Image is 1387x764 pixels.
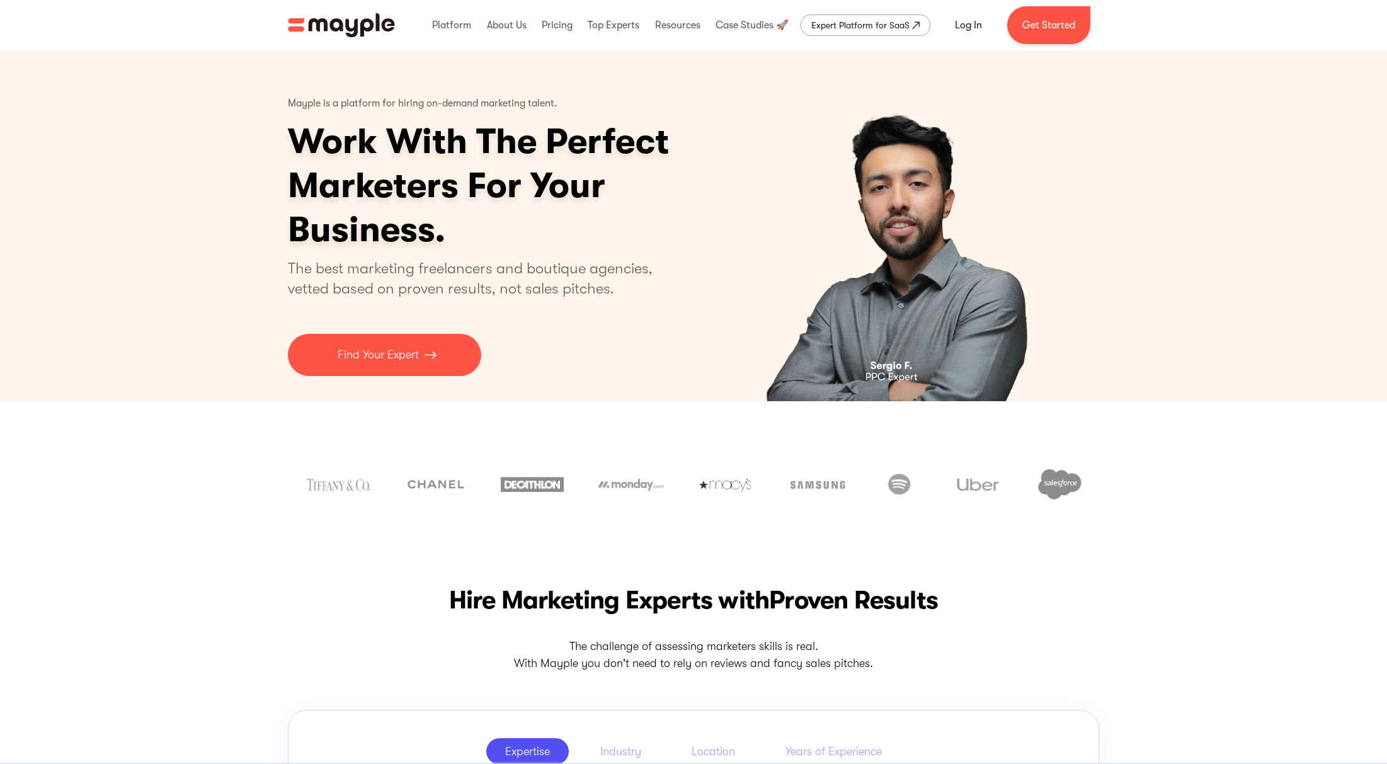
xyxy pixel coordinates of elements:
[811,18,910,33] div: Expert Platform for SaaS
[288,13,395,37] img: Mayple logo
[705,50,1099,401] div: carousel
[484,5,530,45] div: About Us
[769,586,938,615] span: Proven Results
[429,5,474,45] div: Platform
[288,258,668,299] p: The best marketing freelancers and boutique agencies, vetted based on proven results, not sales p...
[705,50,1099,401] div: 1 of 4
[288,334,481,376] a: Find Your Expert
[539,5,576,45] div: Pricing
[288,88,557,120] p: Mayple is a platform for hiring on-demand marketing talent.
[785,744,882,759] div: Years of Experience
[940,10,997,40] a: Log In
[505,744,550,759] div: Expertise
[288,120,767,252] h1: Work With The Perfect Marketers For Your Business.
[338,346,419,363] p: Find Your Expert
[585,5,642,45] div: Top Experts
[600,744,641,759] div: Industry
[801,14,930,36] a: Expert Platform for SaaS
[288,638,1099,672] p: The challenge of assessing marketers skills is real. With Mayple you don't need to rely on review...
[1007,6,1090,44] a: Get Started
[692,744,735,759] div: Location
[652,5,704,45] div: Resources
[288,13,395,37] a: home
[288,583,1099,618] h2: Hire Marketing Experts with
